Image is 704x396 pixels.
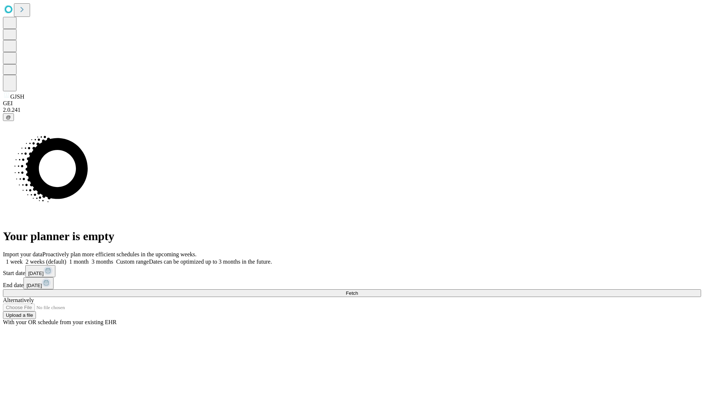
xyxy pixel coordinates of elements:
span: @ [6,114,11,120]
div: 2.0.241 [3,107,701,113]
button: [DATE] [23,277,54,289]
h1: Your planner is empty [3,230,701,243]
div: Start date [3,265,701,277]
span: Dates can be optimized up to 3 months in the future. [149,258,272,265]
span: [DATE] [28,271,44,276]
span: 1 week [6,258,23,265]
span: Proactively plan more efficient schedules in the upcoming weeks. [43,251,197,257]
span: With your OR schedule from your existing EHR [3,319,117,325]
span: Alternatively [3,297,34,303]
span: 1 month [69,258,89,265]
span: GJSH [10,93,24,100]
span: 3 months [92,258,113,265]
div: GEI [3,100,701,107]
button: Fetch [3,289,701,297]
button: @ [3,113,14,121]
span: Custom range [116,258,149,265]
button: [DATE] [25,265,55,277]
button: Upload a file [3,311,36,319]
span: 2 weeks (default) [26,258,66,265]
span: Fetch [346,290,358,296]
span: Import your data [3,251,43,257]
span: [DATE] [26,283,42,288]
div: End date [3,277,701,289]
